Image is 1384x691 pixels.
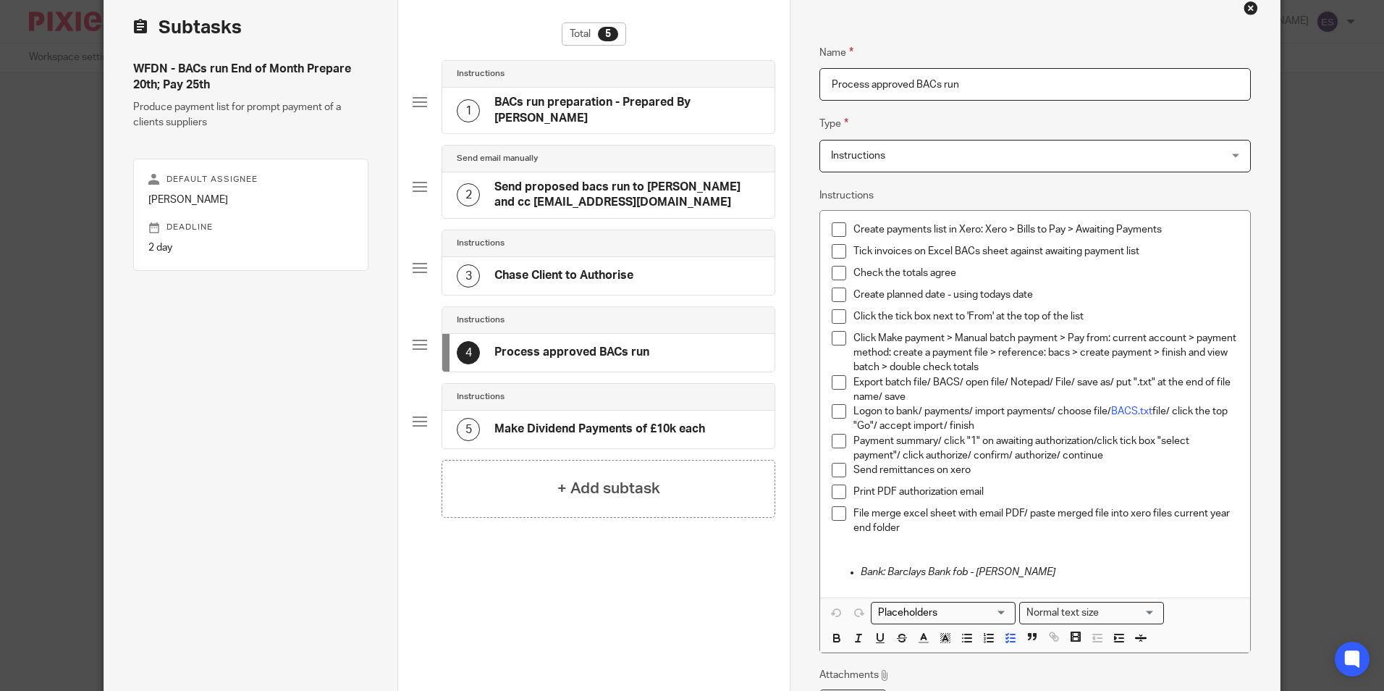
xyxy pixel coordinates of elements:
p: Attachments [819,668,890,682]
h4: Process approved BACs run [494,345,649,360]
p: Send remittances on xero [853,463,1238,477]
h4: WFDN - BACs run End of Month Prepare 20th; Pay 25th [133,62,368,93]
h4: Chase Client to Authorise [494,268,633,283]
p: Logon to bank/ payments/ import payments/ choose file/ file/ click the top "Go"/ accept import/ f... [853,404,1238,434]
div: 5 [457,418,480,441]
div: 2 [457,183,480,206]
p: Export batch file/ BACS/ open file/ Notepad/ File/ save as/ put ".txt" at the end of file name/ save [853,375,1238,405]
p: File merge excel sheet with email PDF/ paste merged file into xero files current year end folder [853,506,1238,536]
p: Default assignee [148,174,353,185]
span: Instructions [831,151,885,161]
div: Text styles [1019,602,1164,624]
p: Print PDF authorization email [853,485,1238,499]
div: Total [562,22,626,46]
div: Close this dialog window [1244,1,1258,15]
div: Search for option [1019,602,1164,624]
label: Instructions [819,188,874,203]
span: Normal text size [1023,606,1102,621]
p: Payment summary/ click "1" on awaiting authorization/click tick box "select payment"/ click autho... [853,434,1238,464]
div: Placeholders [871,602,1016,624]
p: Click the tick box next to 'From' at the top of the list [853,309,1238,324]
h4: Instructions [457,68,505,80]
p: Check the totals agree [853,266,1238,280]
h4: Make Dividend Payments of £10k each [494,422,705,437]
div: Search for option [871,602,1016,624]
p: Deadline [148,222,353,233]
div: 1 [457,99,480,122]
div: 3 [457,264,480,288]
h4: Instructions [457,314,505,326]
input: Search for option [1103,606,1155,621]
label: Name [819,44,853,61]
h2: Subtasks [133,15,242,40]
em: Bank: Barclays Bank fob - [PERSON_NAME] [861,567,1055,577]
p: Create planned date - using todays date [853,288,1238,302]
div: 5 [598,27,618,41]
p: [PERSON_NAME] [148,193,353,207]
h4: Instructions [457,238,505,249]
p: Produce payment list for prompt payment of a clients suppliers [133,100,368,130]
p: Create payments list in Xero: Xero > Bills to Pay > Awaiting Payments [853,222,1238,237]
p: Tick invoices on Excel BACs sheet against awaiting payment list [853,244,1238,259]
h4: + Add subtask [557,477,660,500]
p: 2 day [148,240,353,255]
h4: BACs run preparation - Prepared By [PERSON_NAME] [494,95,760,126]
p: Click Make payment > Manual batch payment > Pay from: current account > payment method: create a ... [853,331,1238,375]
a: BACS.txt [1111,406,1152,416]
h4: Send email manually [457,153,538,164]
input: Search for option [873,606,1007,621]
label: Type [819,115,848,132]
div: 4 [457,341,480,364]
h4: Instructions [457,391,505,403]
h4: Send proposed bacs run to [PERSON_NAME] and cc [EMAIL_ADDRESS][DOMAIN_NAME] [494,180,760,211]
